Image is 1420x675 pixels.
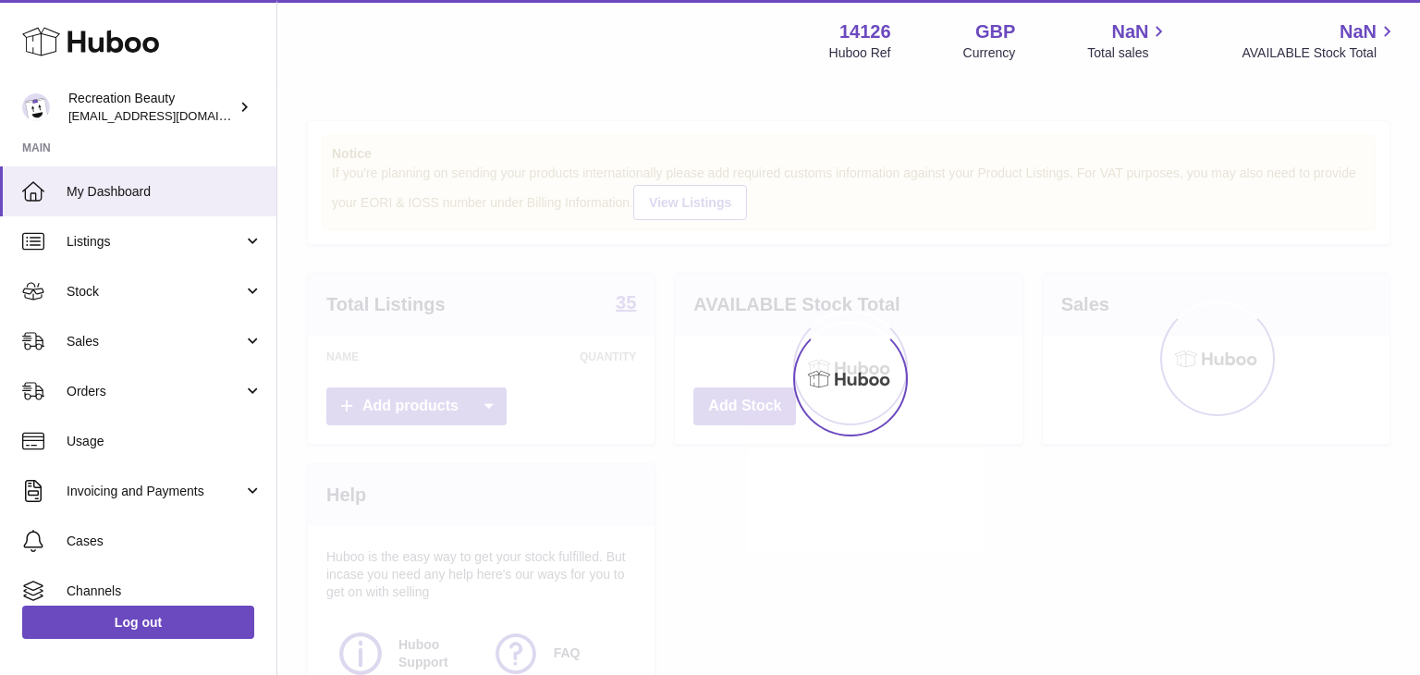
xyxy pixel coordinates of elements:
span: My Dashboard [67,183,263,201]
span: Stock [67,283,243,301]
strong: 14126 [839,19,891,44]
div: Currency [963,44,1016,62]
img: internalAdmin-14126@internal.huboo.com [22,93,50,121]
a: Log out [22,606,254,639]
span: Cases [67,533,263,550]
a: NaN AVAILABLE Stock Total [1242,19,1398,62]
span: Sales [67,333,243,350]
span: Listings [67,233,243,251]
strong: GBP [975,19,1015,44]
span: Orders [67,383,243,400]
span: [EMAIL_ADDRESS][DOMAIN_NAME] [68,108,272,123]
div: Recreation Beauty [68,90,235,125]
a: NaN Total sales [1087,19,1169,62]
span: Total sales [1087,44,1169,62]
span: Usage [67,433,263,450]
span: NaN [1111,19,1148,44]
div: Huboo Ref [829,44,891,62]
span: Invoicing and Payments [67,483,243,500]
span: AVAILABLE Stock Total [1242,44,1398,62]
span: Channels [67,583,263,600]
span: NaN [1340,19,1377,44]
